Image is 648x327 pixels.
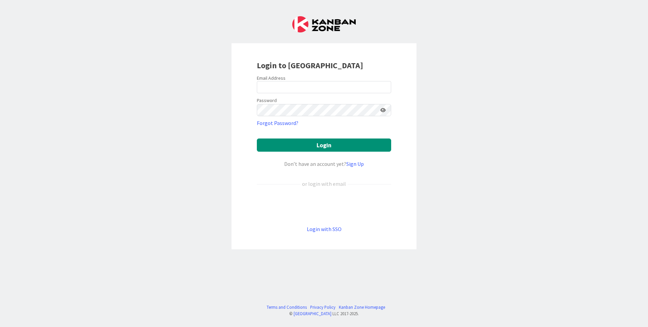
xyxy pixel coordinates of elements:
[257,97,277,104] label: Password
[294,311,331,316] a: [GEOGRAPHIC_DATA]
[257,139,391,152] button: Login
[253,199,395,214] iframe: Sign in with Google Button
[257,119,298,127] a: Forgot Password?
[257,75,286,81] label: Email Address
[257,160,391,168] div: Don’t have an account yet?
[300,180,348,188] div: or login with email
[263,310,385,317] div: © LLC 2017- 2025 .
[267,304,307,310] a: Terms and Conditions
[307,226,342,232] a: Login with SSO
[292,16,356,32] img: Kanban Zone
[346,160,364,167] a: Sign Up
[310,304,335,310] a: Privacy Policy
[257,60,363,71] b: Login to [GEOGRAPHIC_DATA]
[339,304,385,310] a: Kanban Zone Homepage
